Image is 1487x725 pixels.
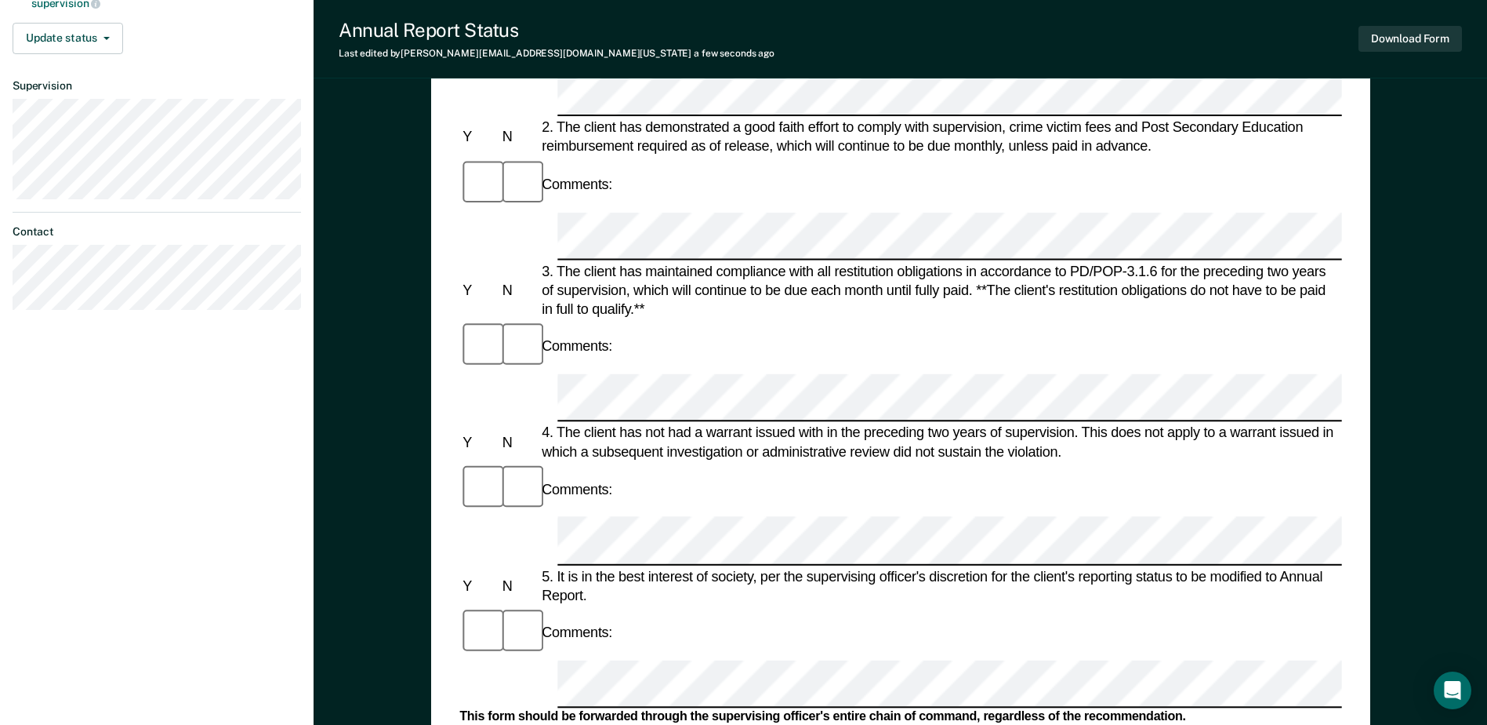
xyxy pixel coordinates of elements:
[539,261,1342,319] div: 3. The client has maintained compliance with all restitution obligations in accordance to PD/POP-...
[499,128,538,147] div: N
[339,48,774,59] div: Last edited by [PERSON_NAME][EMAIL_ADDRESS][DOMAIN_NAME][US_STATE]
[499,433,538,452] div: N
[499,281,538,300] div: N
[459,433,499,452] div: Y
[13,225,301,239] dt: Contact
[459,128,499,147] div: Y
[459,281,499,300] div: Y
[1434,672,1471,709] div: Open Intercom Messenger
[539,480,615,499] div: Comments:
[13,23,123,54] button: Update status
[539,175,615,194] div: Comments:
[499,576,538,595] div: N
[13,79,301,93] dt: Supervision
[539,118,1342,156] div: 2. The client has demonstrated a good faith effort to comply with supervision, crime victim fees ...
[694,48,774,59] span: a few seconds ago
[539,623,615,642] div: Comments:
[1358,26,1462,52] button: Download Form
[539,567,1342,604] div: 5. It is in the best interest of society, per the supervising officer's discretion for the client...
[539,424,1342,461] div: 4. The client has not had a warrant issued with in the preceding two years of supervision. This d...
[459,576,499,595] div: Y
[539,337,615,355] div: Comments:
[339,19,774,42] div: Annual Report Status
